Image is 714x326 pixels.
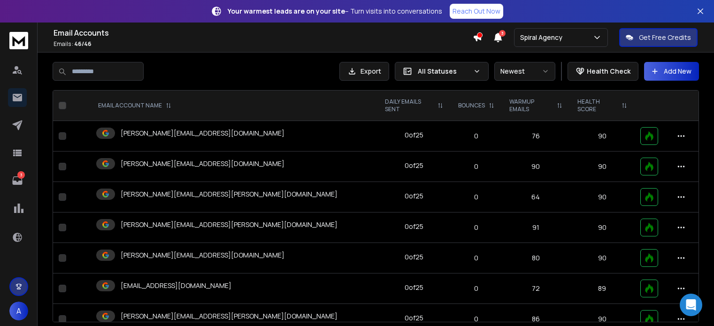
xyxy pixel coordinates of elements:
td: 90 [570,121,635,152]
div: 0 of 25 [405,283,423,292]
p: [PERSON_NAME][EMAIL_ADDRESS][PERSON_NAME][DOMAIN_NAME] [121,220,338,229]
p: BOUNCES [458,102,485,109]
div: 0 of 25 [405,252,423,262]
td: 72 [502,273,570,304]
td: 80 [502,243,570,273]
td: 90 [570,243,635,273]
p: 0 [456,314,496,324]
td: 90 [570,152,635,182]
td: 64 [502,182,570,212]
p: 0 [456,162,496,171]
div: 0 of 25 [405,130,423,140]
p: [PERSON_NAME][EMAIL_ADDRESS][PERSON_NAME][DOMAIN_NAME] [121,190,338,199]
td: 91 [502,212,570,243]
p: All Statuses [418,67,469,76]
p: 0 [456,223,496,232]
p: [PERSON_NAME][EMAIL_ADDRESS][PERSON_NAME][DOMAIN_NAME] [121,311,338,321]
a: 3 [8,171,27,190]
div: 0 of 25 [405,161,423,170]
p: HEALTH SCORE [577,98,618,113]
div: 0 of 25 [405,313,423,323]
div: EMAIL ACCOUNT NAME [98,102,171,109]
button: Health Check [568,62,638,81]
span: 46 / 46 [74,40,92,48]
strong: Your warmest leads are on your site [228,7,345,15]
div: 0 of 25 [405,222,423,231]
td: 90 [570,212,635,243]
a: Reach Out Now [450,4,503,19]
p: Health Check [587,67,630,76]
p: 0 [456,131,496,141]
td: 90 [570,182,635,212]
p: Emails : [54,40,473,48]
div: 0 of 25 [405,191,423,201]
span: 3 [499,30,506,37]
div: Open Intercom Messenger [680,294,702,316]
button: Newest [494,62,555,81]
p: 3 [17,171,25,179]
p: Get Free Credits [639,33,691,42]
button: Add New [644,62,699,81]
button: Get Free Credits [619,28,698,47]
p: Reach Out Now [453,7,500,16]
p: – Turn visits into conversations [228,7,442,16]
td: 90 [502,152,570,182]
p: [PERSON_NAME][EMAIL_ADDRESS][DOMAIN_NAME] [121,250,284,260]
h1: Email Accounts [54,27,473,38]
button: Export [339,62,389,81]
p: WARMUP EMAILS [509,98,553,113]
td: 76 [502,121,570,152]
p: [PERSON_NAME][EMAIL_ADDRESS][DOMAIN_NAME] [121,129,284,138]
img: logo [9,32,28,49]
button: A [9,302,28,320]
td: 89 [570,273,635,304]
p: DAILY EMAILS SENT [385,98,434,113]
p: 0 [456,284,496,293]
p: [PERSON_NAME][EMAIL_ADDRESS][DOMAIN_NAME] [121,159,284,168]
p: 0 [456,192,496,202]
p: 0 [456,253,496,263]
p: Spiral Agency [520,33,566,42]
p: [EMAIL_ADDRESS][DOMAIN_NAME] [121,281,231,290]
